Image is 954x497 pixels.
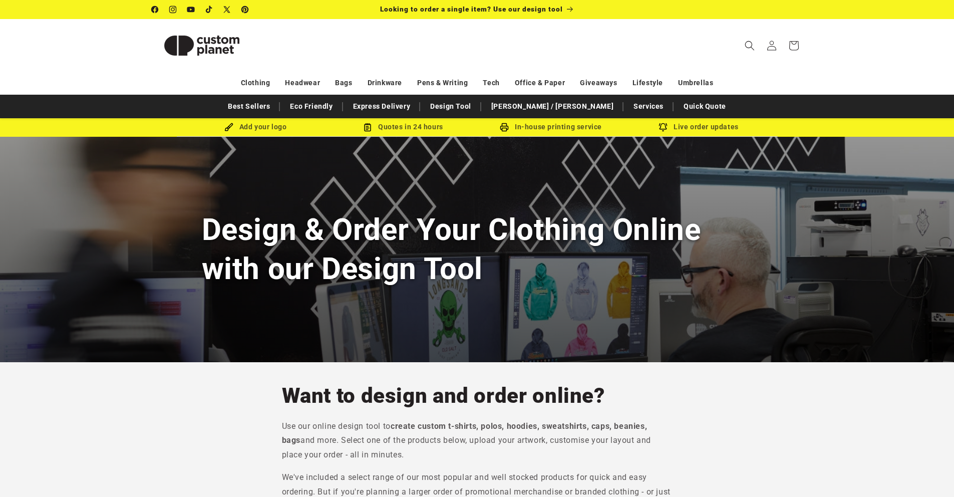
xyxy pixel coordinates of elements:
[330,121,477,133] div: Quotes in 24 hours
[285,74,320,92] a: Headwear
[182,121,330,133] div: Add your logo
[152,23,252,68] img: Custom Planet
[202,210,753,288] h1: Design & Order Your Clothing Online with our Design Tool
[500,123,509,132] img: In-house printing
[580,74,617,92] a: Giveaways
[282,382,673,409] h2: Want to design and order online?
[486,98,618,115] a: [PERSON_NAME] / [PERSON_NAME]
[678,74,713,92] a: Umbrellas
[285,98,338,115] a: Eco Friendly
[148,19,255,72] a: Custom Planet
[282,421,648,445] strong: create custom t-shirts, polos, hoodies, sweatshirts, caps, beanies, bags
[380,5,563,13] span: Looking to order a single item? Use our design tool
[679,98,731,115] a: Quick Quote
[739,35,761,57] summary: Search
[335,74,352,92] a: Bags
[368,74,402,92] a: Drinkware
[625,121,773,133] div: Live order updates
[224,123,233,132] img: Brush Icon
[223,98,275,115] a: Best Sellers
[477,121,625,133] div: In-house printing service
[425,98,476,115] a: Design Tool
[417,74,468,92] a: Pens & Writing
[363,123,372,132] img: Order Updates Icon
[659,123,668,132] img: Order updates
[632,74,663,92] a: Lifestyle
[348,98,416,115] a: Express Delivery
[483,74,499,92] a: Tech
[241,74,270,92] a: Clothing
[282,419,673,462] p: Use our online design tool to and more. Select one of the products below, upload your artwork, cu...
[515,74,565,92] a: Office & Paper
[628,98,669,115] a: Services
